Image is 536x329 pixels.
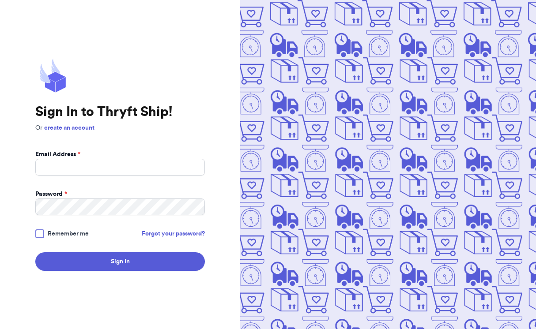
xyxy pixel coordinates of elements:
button: Sign In [35,252,205,271]
a: create an account [44,125,94,131]
span: Remember me [48,229,89,238]
h1: Sign In to Thryft Ship! [35,104,205,120]
label: Email Address [35,150,80,159]
label: Password [35,190,67,198]
p: Or [35,123,205,132]
a: Forgot your password? [142,229,205,238]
